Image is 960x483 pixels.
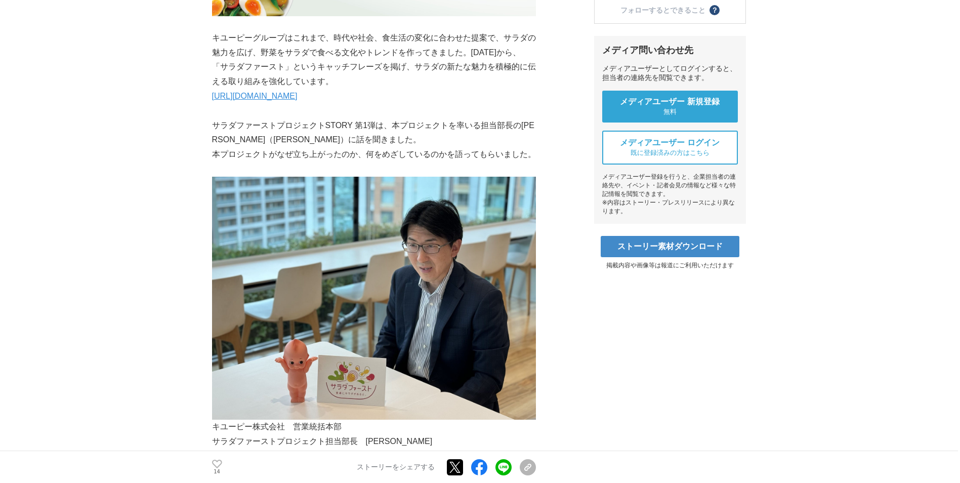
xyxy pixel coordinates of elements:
button: ？ [709,5,720,15]
div: フォローするとできること [620,7,705,14]
p: ストーリーをシェアする [357,463,435,472]
div: メディアユーザーとしてログインすると、担当者の連絡先を閲覧できます。 [602,64,738,83]
a: メディアユーザー 新規登録 無料 [602,91,738,123]
div: メディア問い合わせ先 [602,44,738,56]
div: メディアユーザー登録を行うと、企業担当者の連絡先や、イベント・記者会見の情報など様々な特記情報を閲覧できます。 ※内容はストーリー・プレスリリースにより異なります。 [602,173,738,216]
span: メディアユーザー 新規登録 [620,97,720,107]
p: キユーピー株式会社 営業統括本部 [212,420,536,434]
p: 14 [212,469,222,474]
span: メディアユーザー ログイン [620,138,720,148]
p: サラダファーストプロジェクトSTORY 第1弾は、本プロジェクトを率いる担当部長の[PERSON_NAME]（[PERSON_NAME]）に話を聞きました。 [212,118,536,148]
p: サラダファーストプロジェクト担当部長 [PERSON_NAME] [212,434,536,449]
span: 既に登録済みの方はこちら [631,148,709,157]
span: ？ [711,7,718,14]
p: 本プロジェクトがなぜ立ち上がったのか、何をめざしているのかを語ってもらいました。 [212,147,536,162]
a: [URL][DOMAIN_NAME] [212,92,298,100]
p: キユーピーグループはこれまで、時代や社会、食生活の変化に合わせた提案で、サラダの魅力を広げ、野菜をサラダで食べる文化やトレンドを作ってきました。[DATE]から、「サラダファースト」というキャッ... [212,31,536,89]
img: thumbnail_690abde0-1cca-11ef-b51f-f1fb8315d878.jpg [212,177,536,420]
span: 無料 [663,107,677,116]
a: ストーリー素材ダウンロード [601,236,739,257]
p: 掲載内容や画像等は報道にご利用いただけます [594,261,746,270]
a: メディアユーザー ログイン 既に登録済みの方はこちら [602,131,738,165]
